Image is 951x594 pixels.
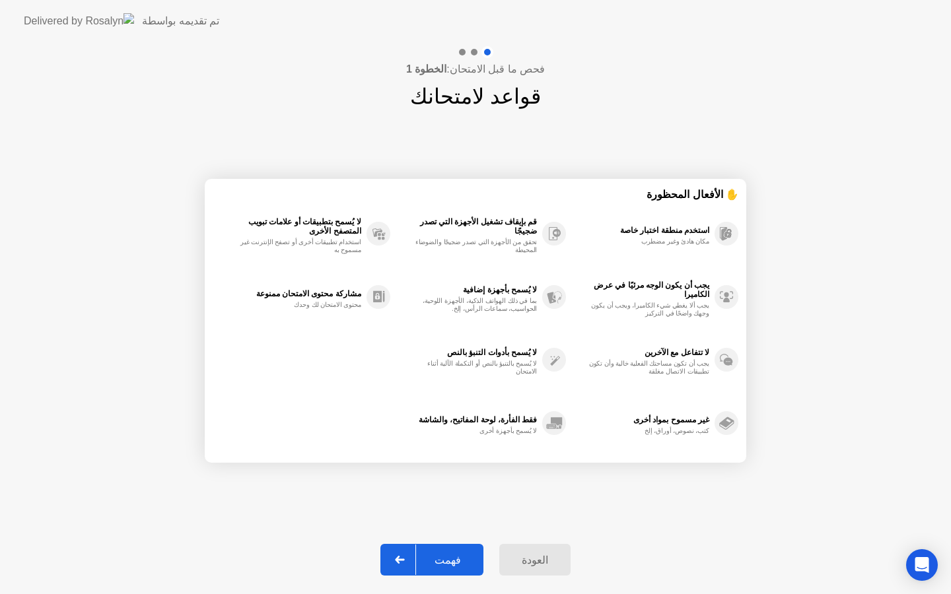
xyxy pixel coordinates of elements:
[412,360,537,376] div: لا يُسمح بالتنبؤ بالنص أو التكملة الآلية أثناء الامتحان
[416,554,479,566] div: فهمت
[219,289,361,298] div: مشاركة محتوى الامتحان ممنوعة
[573,280,709,299] div: يجب أن يكون الوجه مرئيًا في عرض الكاميرا
[412,238,537,254] div: تحقق من الأجهزة التي تصدر ضجيجًا والضوضاء المحيطة
[142,13,219,29] div: تم تقديمه بواسطة
[380,544,483,576] button: فهمت
[397,348,538,357] div: لا يُسمح بأدوات التنبؤ بالنص
[584,302,709,317] div: يجب ألا يغطي شيء الكاميرا، ويجب أن يكون وجهك واضحًا في التركيز
[397,285,538,294] div: لا يُسمح بأجهزة إضافية
[397,217,538,236] div: قم بإيقاف تشغيل الأجهزة التي تصدر ضجيجًا
[503,554,567,566] div: العودة
[412,297,537,313] div: بما في ذلك الهواتف الذكية، الأجهزة اللوحية، الحواسيب، سماعات الرأس، إلخ.
[573,226,709,235] div: استخدم منطقة اختبار خاصة
[236,238,361,254] div: استخدام تطبيقات أخرى أو تصفح الإنترنت غير مسموح به
[406,61,545,77] h4: فحص ما قبل الامتحان:
[213,187,738,202] div: ✋ الأفعال المحظورة
[397,415,538,424] div: فقط الفأرة، لوحة المفاتيح، والشاشة
[412,427,537,435] div: لا يُسمح بأجهزة أخرى
[584,238,709,246] div: مكان هادئ وغير مضطرب
[236,301,361,309] div: محتوى الامتحان لك وحدك
[499,544,571,576] button: العودة
[410,81,541,112] h1: قواعد لامتحانك
[406,63,446,75] b: الخطوة 1
[573,348,709,357] div: لا تتفاعل مع الآخرين
[584,427,709,435] div: كتب، نصوص، أوراق، إلخ
[219,217,361,236] div: لا يُسمح بتطبيقات أو علامات تبويب المتصفح الأخرى
[24,13,134,28] img: Delivered by Rosalyn
[584,360,709,376] div: يجب أن تكون مساحتك الفعلية خالية وأن تكون تطبيقات الاتصال مغلقة
[573,415,709,424] div: غير مسموح بمواد أخرى
[906,549,938,581] div: Open Intercom Messenger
